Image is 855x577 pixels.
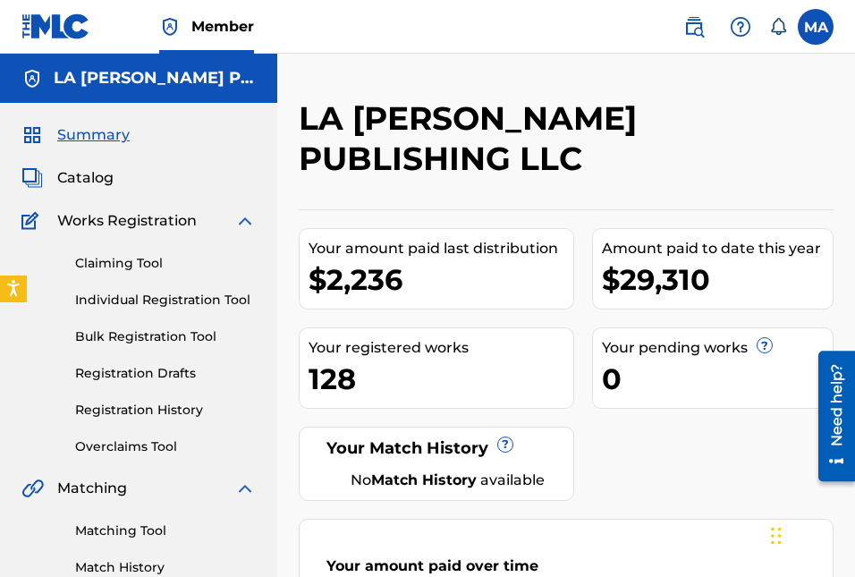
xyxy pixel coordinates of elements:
a: Match History [75,558,256,577]
span: Summary [57,124,130,146]
a: Bulk Registration Tool [75,327,256,346]
div: $2,236 [309,259,573,300]
span: ? [758,338,772,352]
span: Works Registration [57,210,197,232]
a: CatalogCatalog [21,167,114,189]
div: Your Match History [322,437,551,461]
h2: LA [PERSON_NAME] PUBLISHING LLC [299,98,710,179]
a: Claiming Tool [75,254,256,273]
div: $29,310 [602,259,834,300]
img: Matching [21,478,44,499]
img: expand [234,478,256,499]
div: Help [723,9,758,45]
div: Arrastrar [771,509,782,563]
a: Matching Tool [75,522,256,540]
span: Member [191,16,254,37]
img: Catalog [21,167,43,189]
a: Individual Registration Tool [75,291,256,310]
strong: Match History [371,471,477,488]
a: Overclaims Tool [75,437,256,456]
img: MLC Logo [21,13,90,39]
span: Matching [57,478,127,499]
div: No available [344,470,551,491]
img: expand [234,210,256,232]
img: Accounts [21,68,43,89]
div: Your pending works [602,337,834,359]
img: Works Registration [21,210,45,232]
h5: LA BONITA PUBLISHING LLC [54,68,256,89]
div: Your registered works [309,337,573,359]
iframe: Chat Widget [766,491,855,577]
img: help [730,16,751,38]
div: 128 [309,359,573,399]
div: Widget de chat [766,491,855,577]
iframe: Resource Center [805,343,855,491]
div: Notifications [769,18,787,36]
div: Amount paid to date this year [602,238,834,259]
a: Registration History [75,401,256,420]
span: Catalog [57,167,114,189]
div: 0 [602,359,834,399]
a: Public Search [676,9,712,45]
img: search [683,16,705,38]
div: User Menu [798,9,834,45]
span: ? [498,437,512,452]
div: Your amount paid last distribution [309,238,573,259]
img: Top Rightsholder [159,16,181,38]
img: Summary [21,124,43,146]
a: SummarySummary [21,124,130,146]
a: Registration Drafts [75,364,256,383]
